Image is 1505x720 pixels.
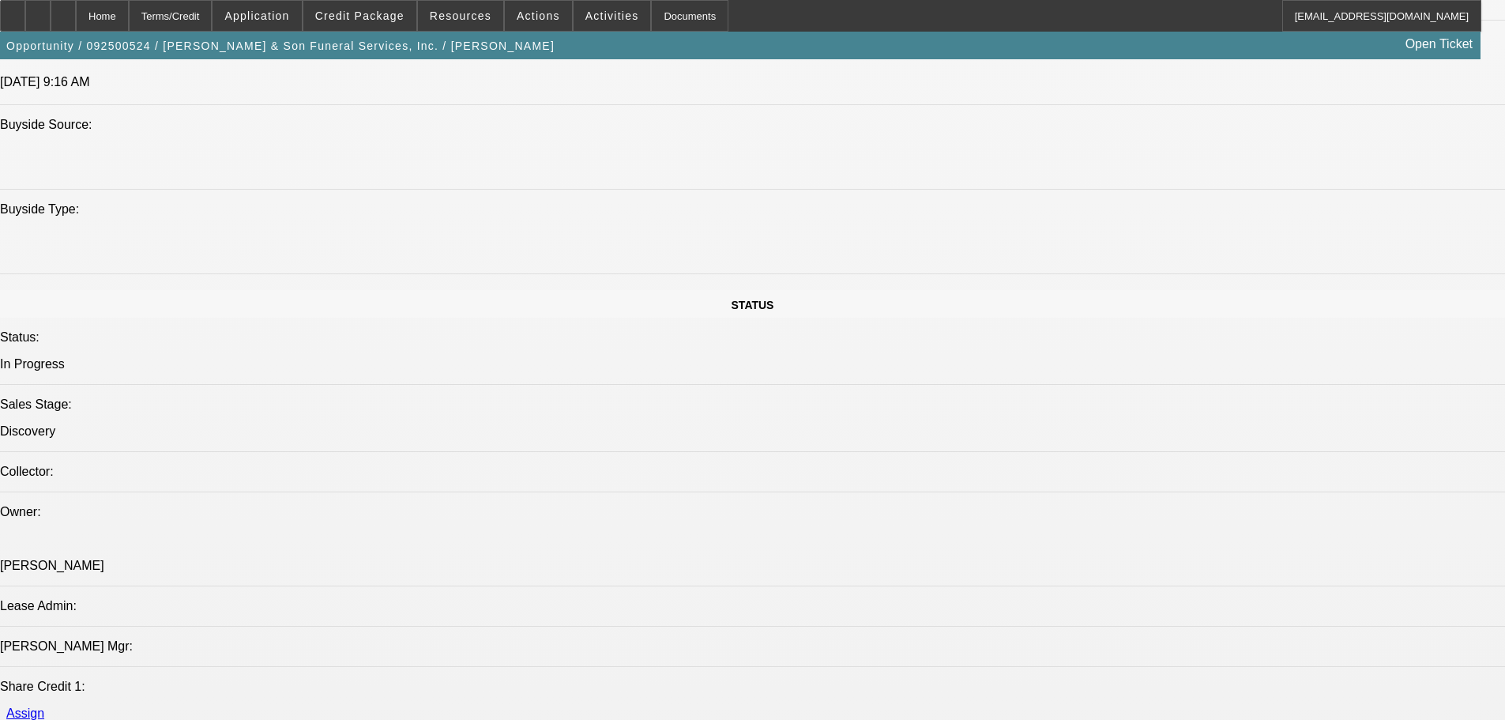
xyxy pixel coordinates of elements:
span: STATUS [732,299,774,311]
button: Resources [418,1,503,31]
span: Actions [517,9,560,22]
button: Actions [505,1,572,31]
button: Activities [574,1,651,31]
a: Assign [6,707,44,720]
span: Resources [430,9,491,22]
button: Credit Package [303,1,416,31]
a: Open Ticket [1399,31,1479,58]
span: Activities [585,9,639,22]
span: Credit Package [315,9,404,22]
button: Application [213,1,301,31]
span: Opportunity / 092500524 / [PERSON_NAME] & Son Funeral Services, Inc. / [PERSON_NAME] [6,40,555,52]
span: Application [224,9,289,22]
